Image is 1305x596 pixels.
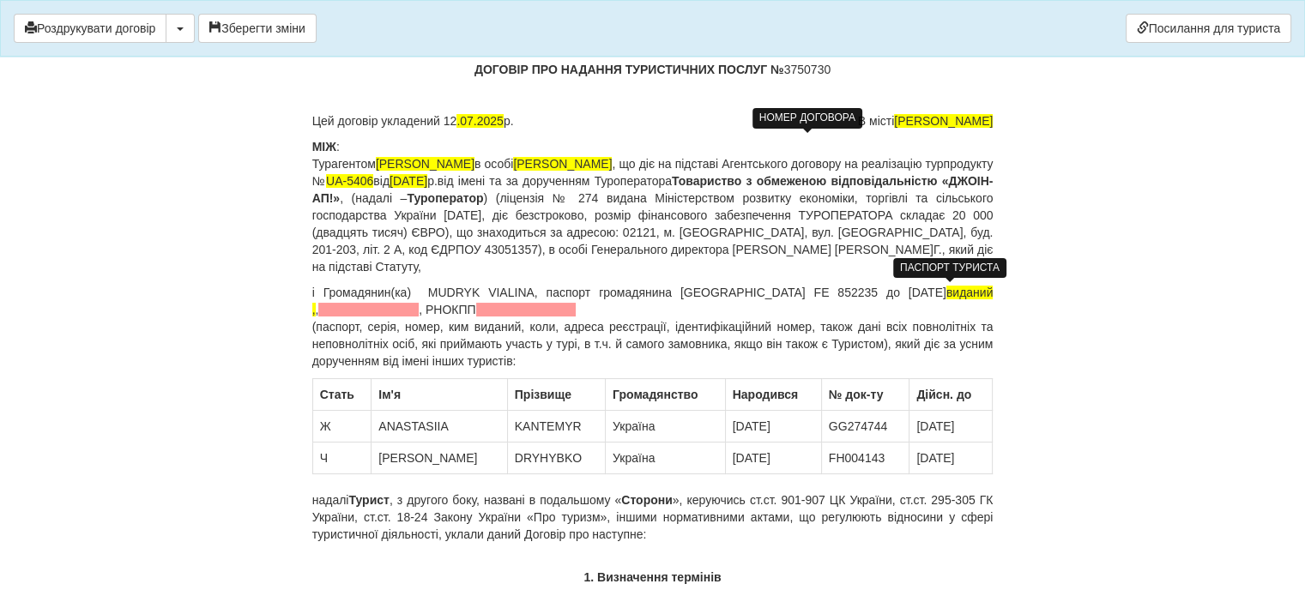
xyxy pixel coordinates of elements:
[909,442,993,474] td: [DATE]
[372,411,507,442] td: ANASTASIIA
[407,191,483,205] b: Туроператор
[606,442,726,474] td: Україна
[312,569,994,586] p: 1. Визначення термінів
[821,411,909,442] td: GG274744
[312,442,372,474] td: Ч
[507,411,605,442] td: KANTEMYR
[348,493,389,507] b: Турист
[474,63,784,76] b: ДОГОВІР ПРО НАДАННЯ ТУРИСТИЧНИХ ПОСЛУГ №
[456,114,504,128] span: .07.2025
[312,284,994,370] p: і Громадянин(ка) MUDRYK VIALINA , паспорт громадянина [GEOGRAPHIC_DATA] FE 852235 до [DATE] , , Р...
[752,108,862,128] div: НОМЕР ДОГОВОРА
[725,442,821,474] td: [DATE]
[507,379,605,411] th: Прiзвище
[893,258,1006,278] div: ПАСПОРТ ТУРИСТА
[312,138,994,275] p: : Турагентом в особі , що діє на підставі Агентського договору на реалізацію турпродукту № від р....
[606,411,726,442] td: Україна
[372,442,507,474] td: [PERSON_NAME]
[621,493,673,507] b: Сторони
[312,491,994,543] p: надалі , з другого боку, названі в подальшому « », керуючись ст.ст. 901-907 ЦК України, ст.ст. 29...
[312,140,336,154] b: МІЖ
[909,411,993,442] td: [DATE]
[725,379,821,411] th: Народився
[507,442,605,474] td: DRYHYBKO
[858,112,994,129] span: В місті
[312,411,372,442] td: Ж
[326,174,373,188] span: UA-5406
[312,112,514,129] span: Цей договір укладений 12 р.
[513,157,612,171] span: [PERSON_NAME]
[821,379,909,411] th: № док-ту
[725,411,821,442] td: [DATE]
[312,379,372,411] th: Стать
[1126,14,1291,43] a: Посилання для туриста
[894,114,993,128] span: [PERSON_NAME]
[390,174,427,188] span: [DATE]
[372,379,507,411] th: Ім'я
[821,442,909,474] td: FH004143
[909,379,993,411] th: Дійсн. до
[312,61,994,78] p: 3750730
[14,14,166,43] button: Роздрукувати договір
[376,157,474,171] span: [PERSON_NAME]
[606,379,726,411] th: Громадянство
[198,14,317,43] button: Зберегти зміни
